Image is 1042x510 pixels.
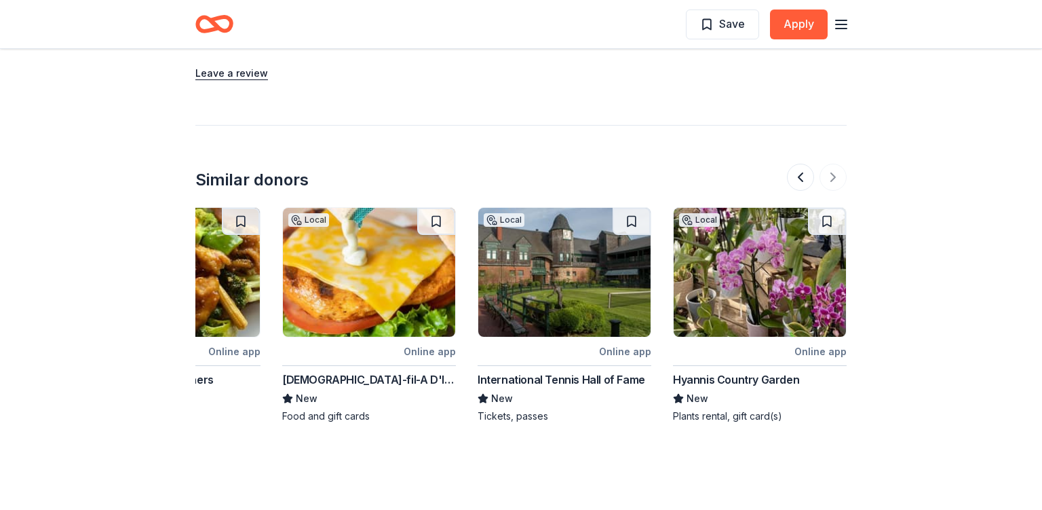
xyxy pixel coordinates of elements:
[687,390,708,407] span: New
[195,169,309,191] div: Similar donors
[673,207,847,423] a: Image for Hyannis Country GardenLocalOnline appHyannis Country GardenNewPlants rental, gift card(s)
[282,207,456,423] a: Image for Chick-fil-A D'IbervilleLocalOnline app[DEMOGRAPHIC_DATA]-fil-A D'IbervilleNewFood and g...
[686,10,759,39] button: Save
[478,208,651,337] img: Image for International Tennis Hall of Fame
[770,10,828,39] button: Apply
[679,213,720,227] div: Local
[478,207,651,423] a: Image for International Tennis Hall of FameLocalOnline appInternational Tennis Hall of FameNewTic...
[404,343,456,360] div: Online app
[673,409,847,423] div: Plants rental, gift card(s)
[296,390,317,407] span: New
[794,343,847,360] div: Online app
[599,343,651,360] div: Online app
[282,371,456,388] div: [DEMOGRAPHIC_DATA]-fil-A D'Iberville
[478,409,651,423] div: Tickets, passes
[195,65,268,81] button: Leave a review
[673,371,799,388] div: Hyannis Country Garden
[208,343,260,360] div: Online app
[195,8,233,40] a: Home
[484,213,524,227] div: Local
[283,208,455,337] img: Image for Chick-fil-A D'Iberville
[282,409,456,423] div: Food and gift cards
[478,371,645,388] div: International Tennis Hall of Fame
[674,208,846,337] img: Image for Hyannis Country Garden
[719,15,745,33] span: Save
[491,390,513,407] span: New
[288,213,329,227] div: Local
